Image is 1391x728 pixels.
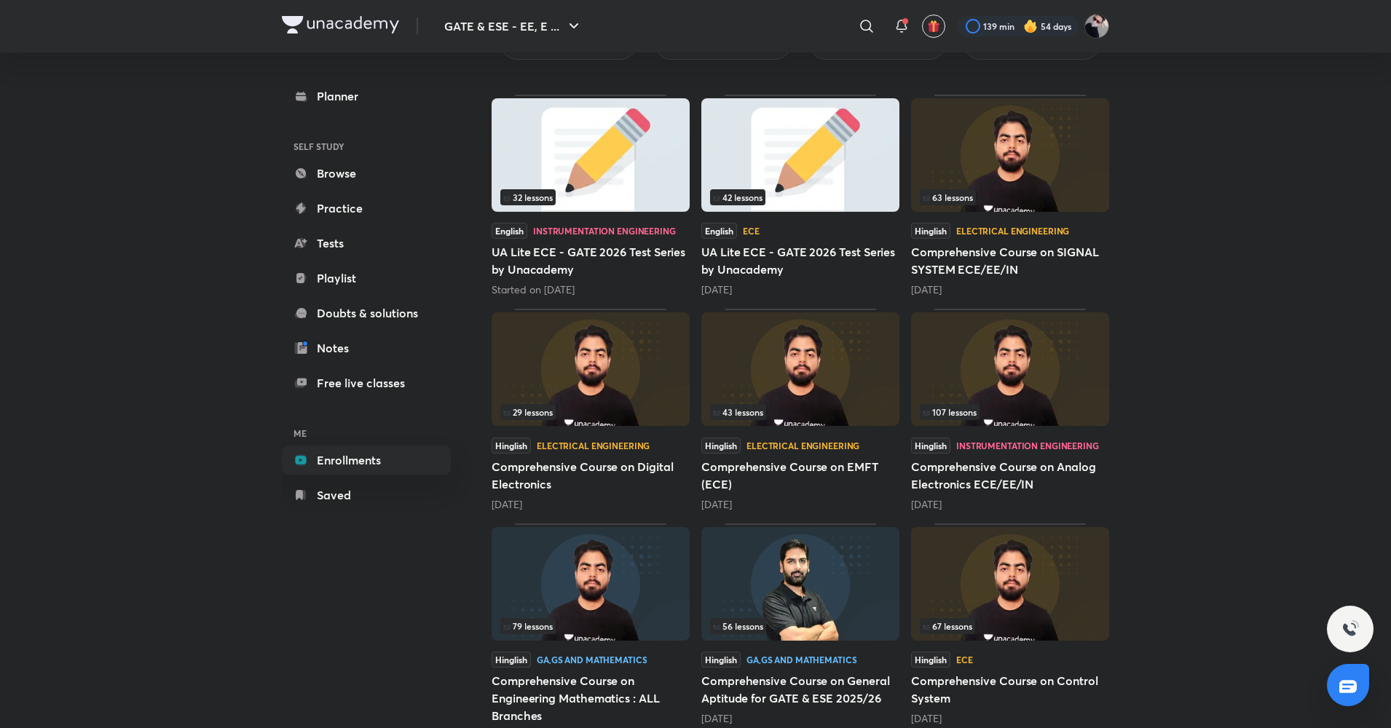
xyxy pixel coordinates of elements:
[492,497,690,512] div: 7 months ago
[1084,14,1109,39] img: Ashutosh Tripathi
[710,404,891,420] div: infosection
[701,223,737,239] span: English
[911,223,950,239] span: Hinglish
[911,652,950,668] span: Hinglish
[282,264,451,293] a: Playlist
[492,458,690,493] h5: Comprehensive Course on Digital Electronics
[503,622,553,630] span: 79 lessons
[911,438,950,454] span: Hinglish
[282,421,451,446] h6: ME
[713,408,763,416] span: 43 lessons
[920,404,1100,420] div: left
[282,134,451,159] h6: SELF STUDY
[710,189,891,205] div: left
[920,618,1100,634] div: infocontainer
[500,404,681,420] div: infocontainer
[500,189,681,205] div: infocontainer
[537,655,647,664] div: GA,GS and Mathematics
[701,282,899,297] div: 4 days ago
[911,309,1109,511] div: Comprehensive Course on Analog Electronics ECE/EE/IN
[500,189,681,205] div: left
[920,189,1100,205] div: left
[537,441,650,450] div: Electrical Engineering
[282,82,451,111] a: Planner
[500,404,681,420] div: infosection
[710,189,891,205] div: infocontainer
[713,622,763,630] span: 56 lessons
[920,618,1100,634] div: left
[282,16,399,33] img: Company Logo
[920,404,1100,420] div: infocontainer
[500,618,681,634] div: infocontainer
[923,193,973,202] span: 63 lessons
[956,226,1069,235] div: Electrical Engineering
[710,189,891,205] div: infosection
[911,243,1109,278] h5: Comprehensive Course on SIGNAL SYSTEM ECE/EE/IN
[911,711,1109,726] div: 1 year ago
[710,618,891,634] div: left
[710,618,891,634] div: infosection
[500,618,681,634] div: infosection
[920,189,1100,205] div: infosection
[923,408,977,416] span: 107 lessons
[282,229,451,258] a: Tests
[927,20,940,33] img: avatar
[492,223,527,239] span: English
[282,368,451,397] a: Free live classes
[710,618,891,634] div: infocontainer
[500,618,681,634] div: left
[701,458,899,493] h5: Comprehensive Course on EMFT (ECE)
[492,309,690,511] div: Comprehensive Course on Digital Electronics
[911,312,1109,426] img: Thumbnail
[911,458,1109,493] h5: Comprehensive Course on Analog Electronics ECE/EE/IN
[282,159,451,188] a: Browse
[713,193,763,202] span: 42 lessons
[922,15,945,38] button: avatar
[701,243,899,278] h5: UA Lite ECE - GATE 2026 Test Series by Unacademy
[920,618,1100,634] div: infosection
[911,672,1109,707] h5: Comprehensive Course on Control System
[956,441,1099,450] div: Instrumentation Engineering
[701,98,899,212] img: Thumbnail
[492,527,690,641] img: Thumbnail
[500,404,681,420] div: left
[701,309,899,511] div: Comprehensive Course on EMFT (ECE)
[282,298,451,328] a: Doubts & solutions
[533,226,676,235] div: Instrumentation Engineering
[701,711,899,726] div: 1 year ago
[701,438,741,454] span: Hinglish
[492,95,690,297] div: UA Lite ECE - GATE 2026 Test Series by Unacademy
[500,189,681,205] div: infosection
[911,497,1109,512] div: 11 months ago
[701,497,899,512] div: 8 months ago
[710,404,891,420] div: left
[920,189,1100,205] div: infocontainer
[911,98,1109,212] img: Thumbnail
[743,226,760,235] div: ECE
[492,282,690,297] div: Started on Aug 2
[701,527,899,641] img: Thumbnail
[701,312,899,426] img: Thumbnail
[746,655,856,664] div: GA,GS and Mathematics
[492,438,531,454] span: Hinglish
[920,404,1100,420] div: infosection
[282,16,399,37] a: Company Logo
[492,672,690,724] h5: Comprehensive Course on Engineering Mathematics : ALL Branches
[503,193,553,202] span: 32 lessons
[282,194,451,223] a: Practice
[911,527,1109,641] img: Thumbnail
[492,652,531,668] span: Hinglish
[1341,620,1359,638] img: ttu
[710,404,891,420] div: infocontainer
[282,480,451,510] a: Saved
[701,95,899,297] div: UA Lite ECE - GATE 2026 Test Series by Unacademy
[956,655,973,664] div: ECE
[911,95,1109,297] div: Comprehensive Course on SIGNAL SYSTEM ECE/EE/IN
[492,98,690,212] img: Thumbnail
[701,652,741,668] span: Hinglish
[503,408,553,416] span: 29 lessons
[911,282,1109,297] div: 4 months ago
[492,312,690,426] img: Thumbnail
[282,446,451,475] a: Enrollments
[923,622,972,630] span: 67 lessons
